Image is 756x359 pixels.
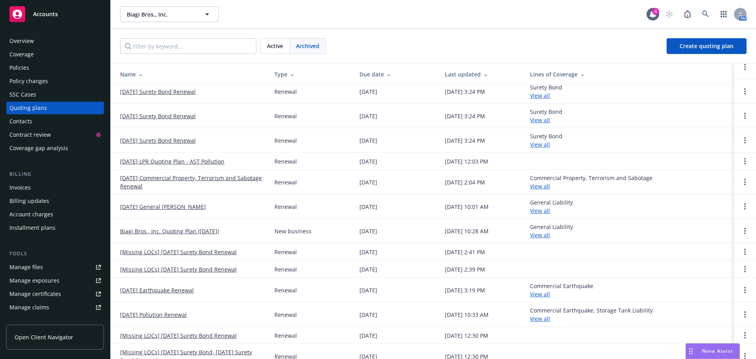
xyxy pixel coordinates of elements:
[274,265,297,273] div: Renewal
[274,70,347,78] div: Type
[274,248,297,256] div: Renewal
[359,136,377,145] div: [DATE]
[9,61,29,74] div: Policies
[445,87,485,96] div: [DATE] 3:24 PM
[274,203,297,211] div: Renewal
[274,87,297,96] div: Renewal
[530,207,550,214] a: View all
[120,286,194,294] a: [DATE] Earthquake Renewal
[6,128,104,141] a: Contract review
[530,198,573,215] div: General Liability
[359,112,377,120] div: [DATE]
[120,87,196,96] a: [DATE] Surety Bond Renewal
[15,333,73,341] span: Open Client Navigator
[530,92,550,99] a: View all
[6,142,104,154] a: Coverage gap analysis
[740,202,750,211] a: Open options
[274,112,297,120] div: Renewal
[530,231,550,239] a: View all
[274,286,297,294] div: Renewal
[6,208,104,221] a: Account charges
[6,35,104,47] a: Overview
[9,115,32,128] div: Contacts
[6,170,104,178] div: Billing
[445,157,488,166] div: [DATE] 12:03 PM
[740,264,750,274] a: Open options
[9,142,68,154] div: Coverage gap analysis
[530,108,562,124] div: Surety Bond
[359,311,377,319] div: [DATE]
[6,195,104,207] a: Billing updates
[530,83,562,100] div: Surety Bond
[274,331,297,340] div: Renewal
[740,177,750,187] a: Open options
[9,195,49,207] div: Billing updates
[716,6,732,22] a: Switch app
[6,75,104,87] a: Policy changes
[686,343,740,359] button: Nova Assist
[530,290,550,298] a: View all
[359,265,377,273] div: [DATE]
[359,178,377,186] div: [DATE]
[6,61,104,74] a: Policies
[6,221,104,234] a: Installment plans
[9,128,51,141] div: Contract review
[6,3,104,25] a: Accounts
[680,42,734,50] span: Create quoting plan
[740,247,750,257] a: Open options
[6,115,104,128] a: Contacts
[120,174,262,190] a: [DATE] Commercial Property, Terrorism and Sabotage Renewal
[359,203,377,211] div: [DATE]
[9,88,36,101] div: SSC Cases
[530,174,652,190] div: Commercial Property, Terrorism and Sabotage
[9,35,34,47] div: Overview
[274,178,297,186] div: Renewal
[740,226,750,236] a: Open options
[6,314,104,327] a: Manage BORs
[6,301,104,314] a: Manage claims
[274,136,297,145] div: Renewal
[120,136,196,145] a: [DATE] Surety Bond Renewal
[6,274,104,287] a: Manage exposures
[274,227,311,235] div: New business
[740,285,750,295] a: Open options
[6,181,104,194] a: Invoices
[740,62,750,72] a: Open options
[445,286,485,294] div: [DATE] 3:19 PM
[9,288,61,300] div: Manage certificates
[359,227,377,235] div: [DATE]
[530,132,562,149] div: Surety Bond
[6,288,104,300] a: Manage certificates
[530,306,653,323] div: Commercial Earthquake, Storage Tank Liability
[359,70,432,78] div: Due date
[652,8,659,15] div: 4
[120,311,187,319] a: [DATE] Pollution Renewal
[9,181,31,194] div: Invoices
[740,87,750,96] a: Open options
[296,42,319,50] span: Archived
[530,315,550,322] a: View all
[120,265,237,273] a: [Missing LOCs] [DATE] Surety Bond Renewal
[740,136,750,145] a: Open options
[530,70,728,78] div: Lines of Coverage
[6,48,104,61] a: Coverage
[661,6,677,22] a: Start snowing
[740,111,750,121] a: Open options
[740,156,750,166] a: Open options
[267,42,283,50] span: Active
[667,38,747,54] a: Create quoting plan
[120,38,256,54] input: Filter by keyword...
[445,70,517,78] div: Last updated
[359,248,377,256] div: [DATE]
[6,88,104,101] a: SSC Cases
[9,221,56,234] div: Installment plans
[702,348,733,354] span: Nova Assist
[120,227,219,235] a: Biagi Bros., Inc. Quoting Plan ([DATE])
[359,286,377,294] div: [DATE]
[445,203,489,211] div: [DATE] 10:01 AM
[274,157,297,166] div: Renewal
[698,6,713,22] a: Search
[445,331,488,340] div: [DATE] 12:30 PM
[740,331,750,340] a: Open options
[9,314,46,327] div: Manage BORs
